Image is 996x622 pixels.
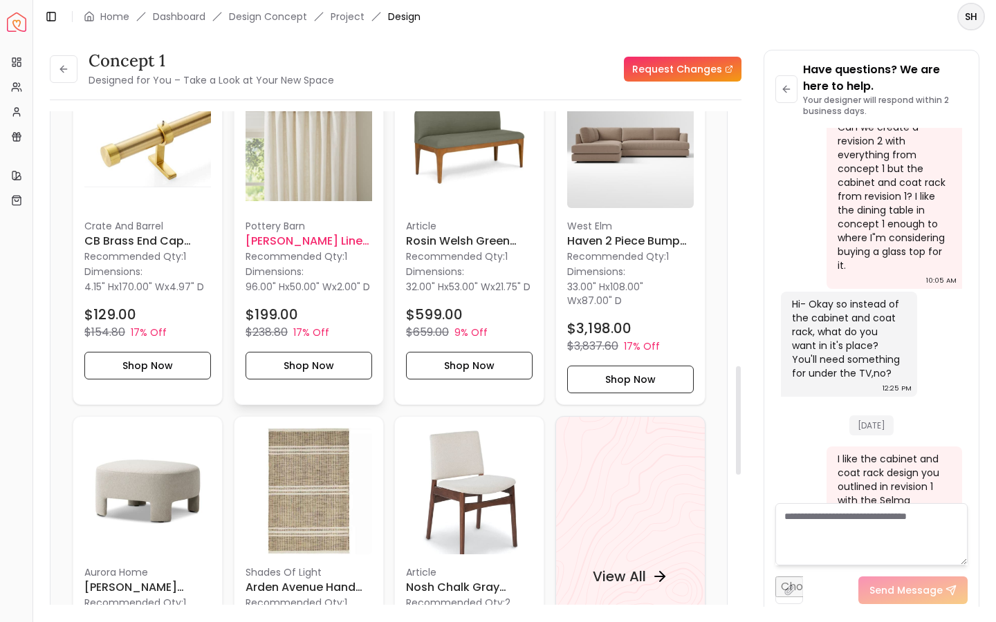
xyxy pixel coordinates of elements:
p: 17% Off [624,339,660,353]
p: West Elm [567,219,694,233]
h6: [PERSON_NAME] Ottoman [84,578,211,595]
p: 9% Off [454,326,488,339]
p: Pottery Barn [246,219,372,233]
p: Article [406,219,533,233]
p: Have questions? We are here to help. [803,62,968,95]
span: Design [388,10,421,23]
div: Rosin Welsh Green Armless Banquette [394,70,544,405]
p: x x [246,280,370,294]
p: Aurora Home [84,565,211,578]
span: 2.00" D [337,280,370,294]
button: Shop Now [84,352,211,379]
div: Emery Linen Blackout Curtain-50"x96" [234,70,384,405]
p: x x [84,280,204,294]
p: Crate And Barrel [84,219,211,233]
img: Haven 2 Piece Bumper Left Chaise Sectional image [567,82,694,208]
p: $238.80 [246,324,288,341]
img: Arden Avenue Hand Woven Rug 8'x10' image [246,428,372,554]
p: Shades Of Light [246,565,372,578]
p: Recommended Qty: 1 [246,249,372,263]
h6: [PERSON_NAME] Linen Blackout Curtain-50"x96" [246,233,372,249]
span: 87.00" D [582,294,622,308]
h6: Arden Avenue Hand Woven Rug 8'x10' [246,578,372,595]
a: Spacejoy [7,12,26,32]
div: Haven 2 Piece Bumper Left Chaise Sectional [555,70,705,405]
h6: Haven 2 Piece Bumper Left Chaise Sectional [567,233,694,249]
span: 53.00" W [449,280,490,294]
a: Rosin Welsh Green Armless Banquette imageArticleRosin Welsh Green Armless BanquetteRecommended Qt... [394,70,544,405]
p: Recommended Qty: 1 [84,249,211,263]
p: Recommended Qty: 1 [84,595,211,609]
p: $154.80 [84,324,125,341]
h3: concept 1 [89,50,334,72]
span: [DATE] [849,415,894,435]
span: 21.75" D [495,280,531,294]
h4: View All [592,567,645,586]
p: Dimensions: [567,263,625,280]
div: 10:05 AM [926,274,957,288]
span: 108.00" W [567,280,643,308]
p: $3,837.60 [567,338,618,355]
h4: $129.00 [84,305,136,324]
a: CB Brass End Cap Finial and Curtain Rod Set 170" imageCrate And BarrelCB Brass End Cap Finial and... [73,70,223,405]
li: Design Concept [229,10,307,23]
h6: Rosin Welsh Green Armless Banquette [406,233,533,249]
p: x x [567,280,694,308]
span: 96.00" H [246,280,285,294]
a: Dashboard [153,10,205,23]
a: Request Changes [624,57,741,82]
button: Shop Now [406,352,533,379]
img: CB Brass End Cap Finial and Curtain Rod Set 170" image [84,82,211,208]
span: 4.97" D [169,280,204,294]
a: Emery Linen Blackout Curtain-50"x96" imagePottery Barn[PERSON_NAME] Linen Blackout Curtain-50"x96... [234,70,384,405]
p: 17% Off [131,326,167,339]
a: Haven 2 Piece Bumper Left Chaise Sectional imageWest ElmHaven 2 Piece Bumper Left Chaise Sectiona... [555,70,705,405]
h6: Nosh Chalk Gray Walnut Dining Chair Set Of 2 [406,578,533,595]
span: 170.00" W [119,280,165,294]
span: 4.15" H [84,280,114,294]
p: Your designer will respond within 2 business days. [803,95,968,117]
div: 12:25 PM [883,381,912,395]
span: 32.00" H [406,280,444,294]
p: Dimensions: [406,263,464,280]
button: SH [957,3,985,30]
p: Recommended Qty: 1 [567,249,694,263]
p: Recommended Qty: 2 [406,595,533,609]
small: Designed for You – Take a Look at Your New Space [89,73,334,87]
span: 33.00" H [567,280,605,294]
img: Nosh Chalk Gray Walnut Dining Chair Set Of 2 image [406,428,533,554]
img: Rosin Welsh Green Armless Banquette image [406,82,533,208]
img: Olivia Cocktail Ottoman image [84,428,211,554]
div: Hi [PERSON_NAME], Can we create a revision 2 with everything from concept 1 but the cabinet and c... [838,93,949,272]
div: Hi- Okay so instead of the cabinet and coat rack, what do you want in it's place? You'll need som... [792,297,903,380]
p: x x [406,280,531,294]
div: I like the cabinet and coat rack design you outlined in revision 1 with the Selma cabinet. [838,452,949,521]
span: 50.00" W [290,280,332,294]
p: Recommended Qty: 1 [406,249,533,263]
div: CB Brass End Cap Finial and Curtain Rod Set 170" [73,70,223,405]
img: Emery Linen Blackout Curtain-50"x96" image [246,82,372,208]
button: Shop Now [246,352,372,379]
h4: $199.00 [246,305,298,324]
nav: breadcrumb [84,10,421,23]
a: Project [331,10,365,23]
p: $659.00 [406,324,449,341]
h6: CB Brass End Cap Finial and Curtain Rod Set 170" [84,233,211,249]
p: Dimensions: [246,263,304,280]
a: Home [100,10,129,23]
h4: $3,198.00 [567,319,631,338]
p: Dimensions: [84,263,142,280]
p: Article [406,565,533,578]
h4: $599.00 [406,305,463,324]
button: Shop Now [567,366,694,393]
img: Spacejoy Logo [7,12,26,32]
p: Recommended Qty: 1 [246,595,372,609]
span: SH [959,4,984,29]
p: 17% Off [293,326,329,339]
